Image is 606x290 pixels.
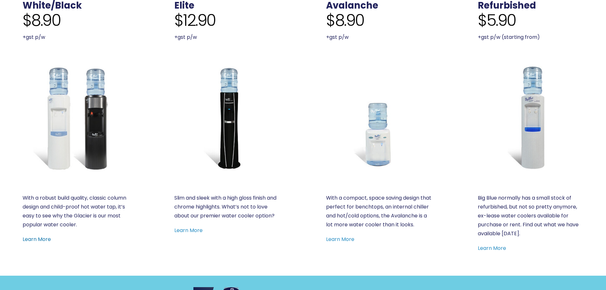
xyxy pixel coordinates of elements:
[326,194,432,229] p: With a compact, space saving design that perfect for benchtops, an internal chiller and hot/cold ...
[326,65,432,170] a: Benchtop Avalanche
[174,194,280,220] p: Slim and sleek with a high gloss finish and chrome highlights. What’s not to love about our premi...
[478,33,583,42] p: +gst p/w (starting from)
[478,11,516,30] span: $5.90
[478,65,583,170] a: Refurbished
[326,236,354,243] a: Learn More
[23,33,128,42] p: +gst p/w
[23,194,128,229] p: With a robust build quality, classic column design and child-proof hot water tap, it’s easy to se...
[326,33,432,42] p: +gst p/w
[23,11,61,30] span: $8.90
[478,244,506,252] a: Learn More
[23,65,128,170] a: Glacier White or Black
[23,236,51,243] a: Learn More
[478,194,583,238] p: Big Blue normally has a small stock of refurbished, but not so pretty anymore, ex-lease water coo...
[174,33,280,42] p: +gst p/w
[564,248,597,281] iframe: Chatbot
[174,227,203,234] a: Learn More
[326,11,364,30] span: $8.90
[174,65,280,170] a: Everest Elite
[174,11,216,30] span: $12.90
